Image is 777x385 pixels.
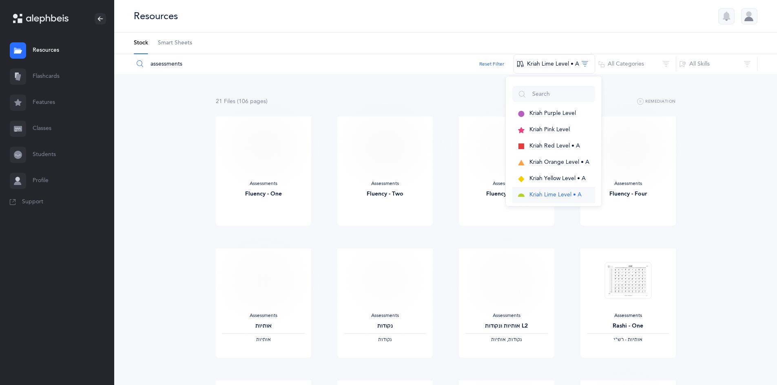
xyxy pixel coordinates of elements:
[587,180,669,187] div: Assessments
[240,130,287,167] img: Fluency_1_thumbnail_1683460130.png
[237,98,268,105] span: (106 page )
[133,54,514,74] input: Search Resources
[529,191,582,198] span: Kriah Lime Level • A
[529,159,589,165] span: Kriah Orange Level • A
[512,106,595,122] button: Kriah Purple Level
[512,187,595,203] button: Kriah Lime Level • A
[465,322,548,330] div: אותיות ונקודות L2
[222,322,305,330] div: אותיות
[465,180,548,187] div: Assessments
[483,262,530,299] img: Test_Form_-_%D7%90%D7%95%D7%AA%D7%99%D7%95%D7%AA_%D7%95%D7%A0%D7%A7%D7%95%D7%93%D7%95%D7%AA_L2_th...
[222,312,305,319] div: Assessments
[512,171,595,187] button: Kriah Yellow Level • A
[233,98,235,105] span: s
[529,110,576,117] span: Kriah Purple Level
[604,262,651,299] img: Test_Form_-_%D7%90%D7%95%D7%AA%D7%99%D7%95%D7%AA_-Rashi_thumbnail_1703785176.png
[595,54,676,74] button: All Categories
[512,154,595,171] button: Kriah Orange Level • A
[378,337,392,342] span: ‫נקודות‬
[676,54,757,74] button: All Skills
[613,337,642,342] span: ‫אותיות - רש"י‬
[344,312,426,319] div: Assessments
[587,322,669,330] div: Rashi - One
[483,130,530,167] img: Fluency_3_thumbnail_1683460130.png
[361,262,408,299] img: Test_Form_-_%D7%A0%D7%A7%D7%95%D7%93%D7%95%D7%AA_thumbnail_1703568348.png
[22,198,43,206] span: Support
[222,180,305,187] div: Assessments
[222,190,305,198] div: Fluency - One
[344,322,426,330] div: נקודות
[361,130,408,167] img: Fluency_2_thumbnail_1683460130.png
[637,97,676,107] button: Remediation
[134,9,178,23] div: Resources
[512,203,595,220] button: Kriah Green Level • A
[512,122,595,138] button: Kriah Pink Level
[158,39,192,47] span: Smart Sheets
[529,126,570,133] span: Kriah Pink Level
[465,312,548,319] div: Assessments
[240,262,287,299] img: Test_Form_-_%D7%90%D7%95%D7%AA%D7%99%D7%95%D7%AA_thumbnail_1703568131.png
[587,190,669,198] div: Fluency - Four
[465,190,548,198] div: Fluency - Three
[491,337,522,342] span: ‫נקודות, אותיות‬
[529,143,580,149] span: Kriah Red Level • A
[479,60,504,68] button: Reset Filter
[514,54,595,74] button: Kriah Lime Level • A
[512,138,595,154] button: Kriah Red Level • A
[344,190,426,198] div: Fluency - Two
[604,130,651,167] img: Fluency_4_thumbnail_1683460130.png
[529,175,586,182] span: Kriah Yellow Level • A
[256,337,271,342] span: ‫אותיות‬
[263,98,266,105] span: s
[587,312,669,319] div: Assessments
[216,98,235,105] span: 21 File
[512,86,595,102] input: Search
[344,180,426,187] div: Assessments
